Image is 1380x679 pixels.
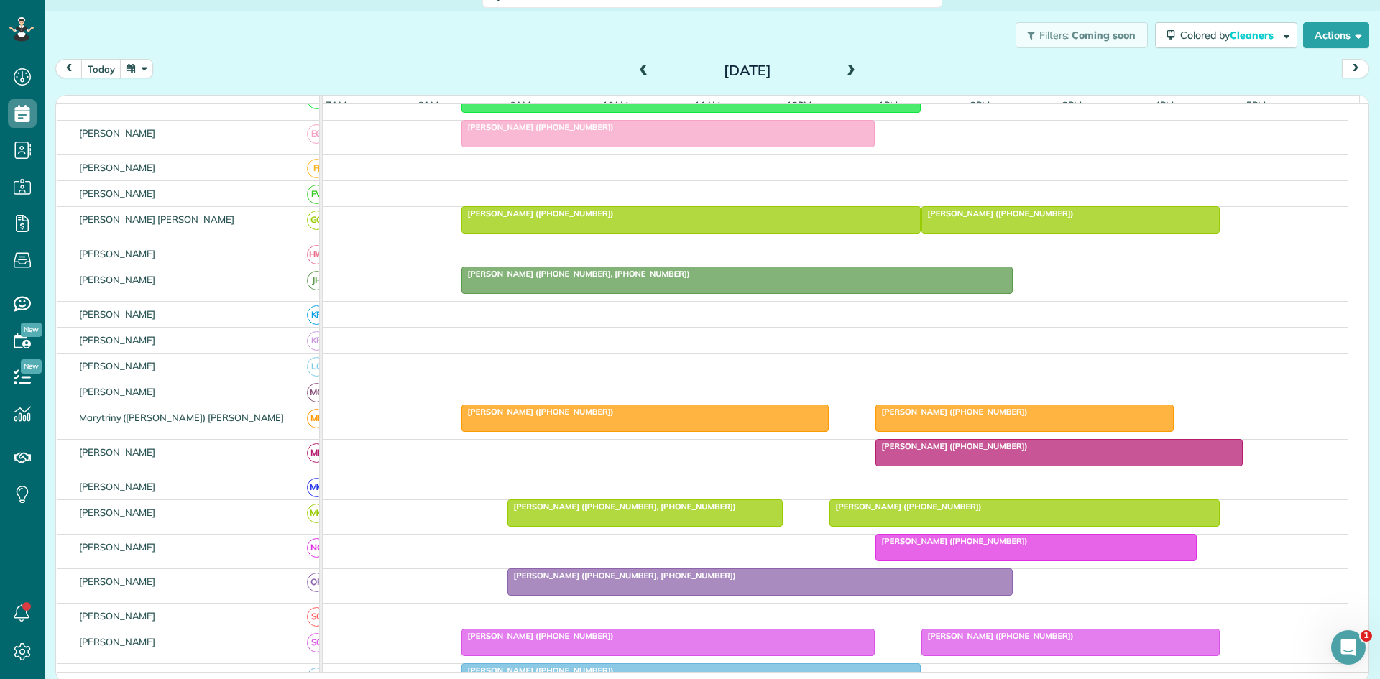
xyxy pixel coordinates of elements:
span: MG [307,383,326,402]
span: [PERSON_NAME] [76,334,159,346]
span: [PERSON_NAME] ([PHONE_NUMBER]) [875,441,1029,451]
span: FV [307,185,326,204]
span: [PERSON_NAME] [76,507,159,518]
span: [PERSON_NAME] [76,248,159,259]
span: 12pm [783,99,814,111]
span: [PERSON_NAME] ([PHONE_NUMBER]) [461,122,615,132]
span: [PERSON_NAME] [76,127,159,139]
span: [PERSON_NAME] ([PHONE_NUMBER]) [461,665,615,675]
span: SC [307,633,326,652]
span: [PERSON_NAME] [76,541,159,553]
span: FJ [307,159,326,178]
span: [PERSON_NAME] [76,636,159,647]
span: Marytriny ([PERSON_NAME]) [PERSON_NAME] [76,412,287,423]
span: LC [307,357,326,377]
span: [PERSON_NAME] ([PHONE_NUMBER]) [461,407,615,417]
span: JH [307,271,326,290]
span: [PERSON_NAME] [76,274,159,285]
span: [PERSON_NAME] [76,188,159,199]
span: 9am [507,99,534,111]
span: ME [307,409,326,428]
span: [PERSON_NAME] ([PHONE_NUMBER]) [875,407,1029,417]
button: Actions [1303,22,1369,48]
span: Colored by [1180,29,1279,42]
span: 1pm [875,99,901,111]
span: 5pm [1243,99,1269,111]
span: 1 [1361,630,1372,642]
h2: [DATE] [658,63,837,78]
span: [PERSON_NAME] [PERSON_NAME] [76,213,237,225]
span: GG [307,211,326,230]
span: Coming soon [1072,29,1136,42]
span: [PERSON_NAME] [76,386,159,397]
span: [PERSON_NAME] [76,446,159,458]
span: KR [307,331,326,351]
span: 8am [415,99,442,111]
span: [PERSON_NAME] [76,162,159,173]
span: MM [307,478,326,497]
button: prev [55,59,83,78]
span: [PERSON_NAME] ([PHONE_NUMBER]) [921,631,1075,641]
span: EG [307,124,326,144]
span: [PERSON_NAME] ([PHONE_NUMBER], [PHONE_NUMBER]) [507,571,737,581]
span: [PERSON_NAME] ([PHONE_NUMBER]) [461,208,615,218]
iframe: Intercom live chat [1331,630,1366,665]
span: Cleaners [1230,29,1276,42]
span: [PERSON_NAME] ([PHONE_NUMBER]) [875,536,1029,546]
span: [PERSON_NAME] ([PHONE_NUMBER]) [461,631,615,641]
span: [PERSON_NAME] ([PHONE_NUMBER], [PHONE_NUMBER]) [507,502,737,512]
span: [PERSON_NAME] [76,308,159,320]
span: ML [307,443,326,463]
span: New [21,323,42,337]
span: [PERSON_NAME] [76,576,159,587]
span: MM [307,504,326,523]
span: OR [307,573,326,592]
span: New [21,359,42,374]
span: 4pm [1151,99,1177,111]
span: 3pm [1059,99,1085,111]
button: Colored byCleaners [1155,22,1297,48]
button: next [1342,59,1369,78]
span: 10am [599,99,632,111]
span: [PERSON_NAME] [76,610,159,622]
span: [PERSON_NAME] ([PHONE_NUMBER]) [921,208,1075,218]
span: [PERSON_NAME] ([PHONE_NUMBER]) [829,502,983,512]
span: 7am [323,99,349,111]
span: Filters: [1039,29,1069,42]
span: NC [307,538,326,558]
span: 11am [691,99,724,111]
span: KR [307,305,326,325]
span: SC [307,607,326,627]
button: today [81,59,121,78]
span: [PERSON_NAME] ([PHONE_NUMBER], [PHONE_NUMBER]) [461,269,691,279]
span: 2pm [967,99,993,111]
span: [PERSON_NAME] [76,481,159,492]
span: HW [307,245,326,264]
span: [PERSON_NAME] [76,360,159,371]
